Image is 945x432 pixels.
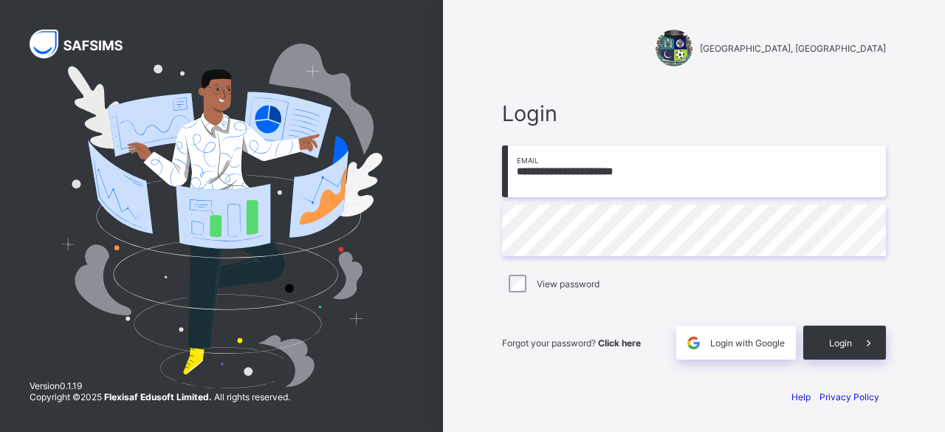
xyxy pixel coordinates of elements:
[791,391,811,402] a: Help
[829,337,852,349] span: Login
[502,100,886,126] span: Login
[685,335,702,352] img: google.396cfc9801f0270233282035f929180a.svg
[30,391,290,402] span: Copyright © 2025 All rights reserved.
[61,44,382,389] img: Hero Image
[104,391,212,402] strong: Flexisaf Edusoft Limited.
[819,391,879,402] a: Privacy Policy
[537,278,599,289] label: View password
[502,337,641,349] span: Forgot your password?
[710,337,785,349] span: Login with Google
[30,380,290,391] span: Version 0.1.19
[598,337,641,349] a: Click here
[30,30,140,58] img: SAFSIMS Logo
[700,43,886,54] span: [GEOGRAPHIC_DATA], [GEOGRAPHIC_DATA]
